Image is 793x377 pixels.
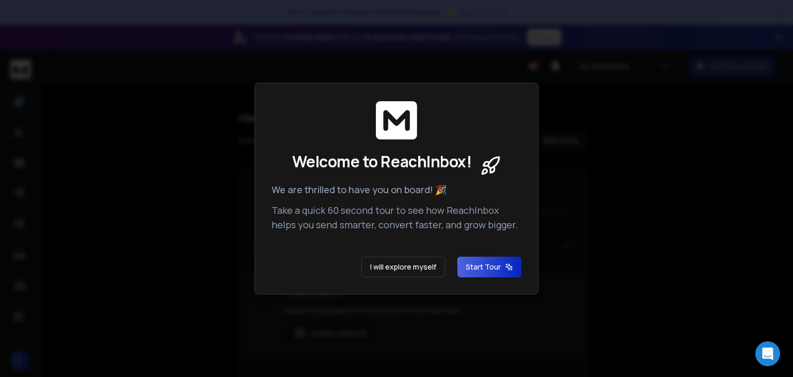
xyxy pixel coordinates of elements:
button: Start Tour [457,257,521,277]
p: Take a quick 60 second tour to see how ReachInbox helps you send smarter, convert faster, and gro... [272,203,521,232]
button: I will explore myself [361,257,445,277]
div: Open Intercom Messenger [755,341,780,366]
span: Welcome to ReachInbox! [292,152,471,171]
p: We are thrilled to have you on board! 🎉 [272,182,521,197]
span: Start Tour [466,262,513,272]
